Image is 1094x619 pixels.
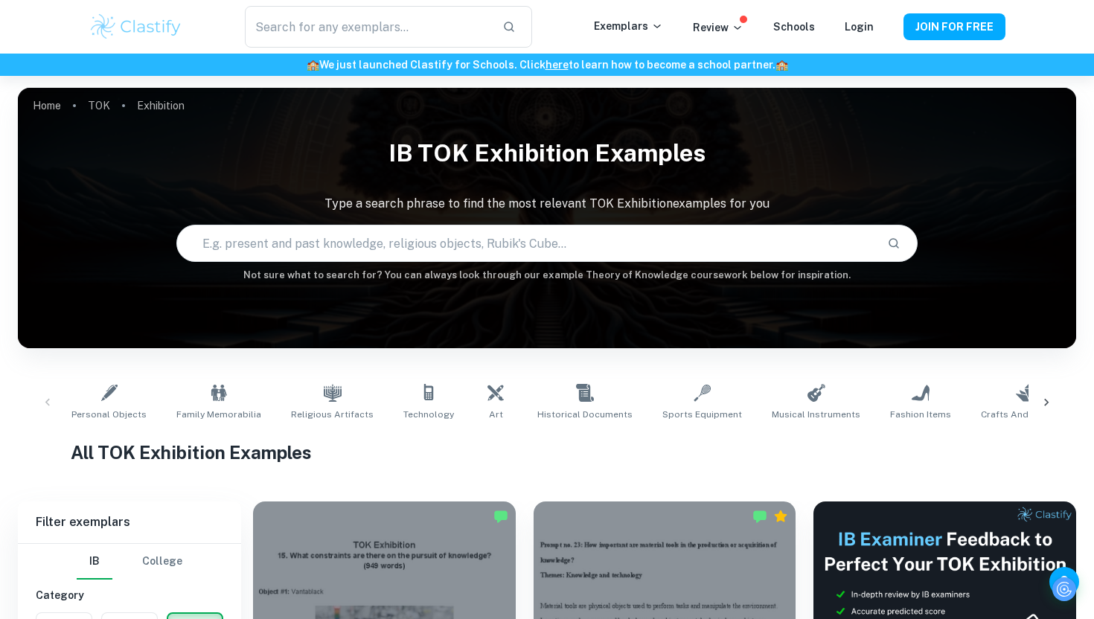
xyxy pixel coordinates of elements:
[489,408,503,421] span: Art
[89,12,183,42] img: Clastify logo
[403,408,454,421] span: Technology
[18,129,1076,177] h1: IB TOK Exhibition examples
[752,509,767,524] img: Marked
[33,95,61,116] a: Home
[71,439,1023,466] h1: All TOK Exhibition Examples
[77,544,182,580] div: Filter type choice
[890,408,951,421] span: Fashion Items
[493,509,508,524] img: Marked
[177,222,874,264] input: E.g. present and past knowledge, religious objects, Rubik's Cube...
[71,408,147,421] span: Personal Objects
[594,18,663,34] p: Exemplars
[88,95,110,116] a: TOK
[176,408,261,421] span: Family Memorabilia
[77,544,112,580] button: IB
[3,57,1091,73] h6: We just launched Clastify for Schools. Click to learn how to become a school partner.
[36,587,223,603] h6: Category
[291,408,374,421] span: Religious Artifacts
[18,268,1076,283] h6: Not sure what to search for? You can always look through our example Theory of Knowledge coursewo...
[773,509,788,524] div: Premium
[981,408,1068,421] span: Crafts and Hobbies
[18,195,1076,213] p: Type a search phrase to find the most relevant TOK Exhibition examples for you
[1049,567,1079,597] button: Help and Feedback
[845,21,874,33] a: Login
[693,19,743,36] p: Review
[537,408,633,421] span: Historical Documents
[881,231,906,256] button: Search
[245,6,490,48] input: Search for any exemplars...
[903,13,1005,40] button: JOIN FOR FREE
[773,21,815,33] a: Schools
[546,59,569,71] a: here
[772,408,860,421] span: Musical Instruments
[137,97,185,114] p: Exhibition
[142,544,182,580] button: College
[775,59,788,71] span: 🏫
[307,59,319,71] span: 🏫
[662,408,742,421] span: Sports Equipment
[18,501,241,543] h6: Filter exemplars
